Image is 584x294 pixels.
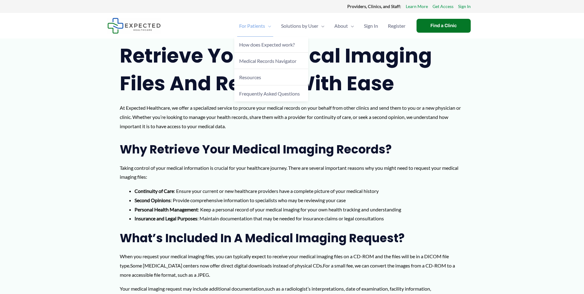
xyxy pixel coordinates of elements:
a: Solutions by UserMenu Toggle [276,15,329,37]
img: Expected Healthcare Logo - side, dark font, small [107,18,161,34]
p: At Expected Healthcare, we offer a specialized service to procure your medical records on your be... [120,103,465,131]
a: Sign In [359,15,383,37]
p: Taking control of your medical information is crucial for your healthcare journey. There are seve... [120,163,465,182]
span: Solutions by User [281,15,318,37]
span: Some [MEDICAL_DATA] centers now offer direct digital downloads instead of physical CDs. [130,263,323,268]
span: Your medical imaging request may i [120,286,194,292]
a: How does Expected work? [234,37,308,53]
span: About [334,15,348,37]
span: For Patients [239,15,265,37]
a: Register [383,15,410,37]
nav: Primary Site Navigation [234,15,410,37]
a: Frequently Asked Questions [234,85,308,101]
span: nclude additional documentation, [194,286,265,292]
span: Menu Toggle [265,15,271,37]
h2: Why Retrieve Your Medical Imaging Records? [120,142,465,157]
span: Sign In [364,15,378,37]
span: Menu Toggle [318,15,324,37]
h2: What’s Included in a Medical Imaging Request? [120,231,465,246]
a: Get Access [433,2,453,10]
a: Learn More [406,2,428,10]
li: : Keep a personal record of your medical imaging for your own health tracking and understanding [135,205,465,214]
li: : Ensure your current or new healthcare providers have a complete picture of your medical history [135,186,465,196]
strong: Continuity of Care [135,188,174,194]
strong: Insurance and Legal Purposes [135,215,197,221]
li: : Provide comprehensive information to specialists who may be reviewing your case [135,196,465,205]
a: Resources [234,69,308,85]
span: Menu Toggle [348,15,354,37]
span: For a small fee, we can convert the images from a CD-ROM to a more accessible file format, such a... [120,263,455,278]
strong: Second Opinions [135,197,171,203]
strong: Providers, Clinics, and Staff: [347,4,401,9]
a: AboutMenu Toggle [329,15,359,37]
a: For PatientsMenu Toggle [234,15,276,37]
span: Resources [239,74,261,80]
li: : Maintain documentation that may be needed for insurance claims or legal consultations [135,214,465,223]
a: Sign In [458,2,471,10]
span: Frequently Asked Questions [239,91,300,96]
span: such as a r [265,286,287,292]
a: Medical Records Navigator [234,53,308,69]
a: Find a Clinic [417,19,471,33]
span: Medical Records Navigator [239,58,296,64]
span: Register [388,15,405,37]
p: When you request your medical imaging files, you can typically expect to receive your medical ima... [120,252,465,279]
h1: Retrieve Your Medical Imaging Files and Results with Ease [120,42,465,97]
strong: Personal Health Management [135,206,198,212]
span: How does Expected work? [239,42,295,47]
